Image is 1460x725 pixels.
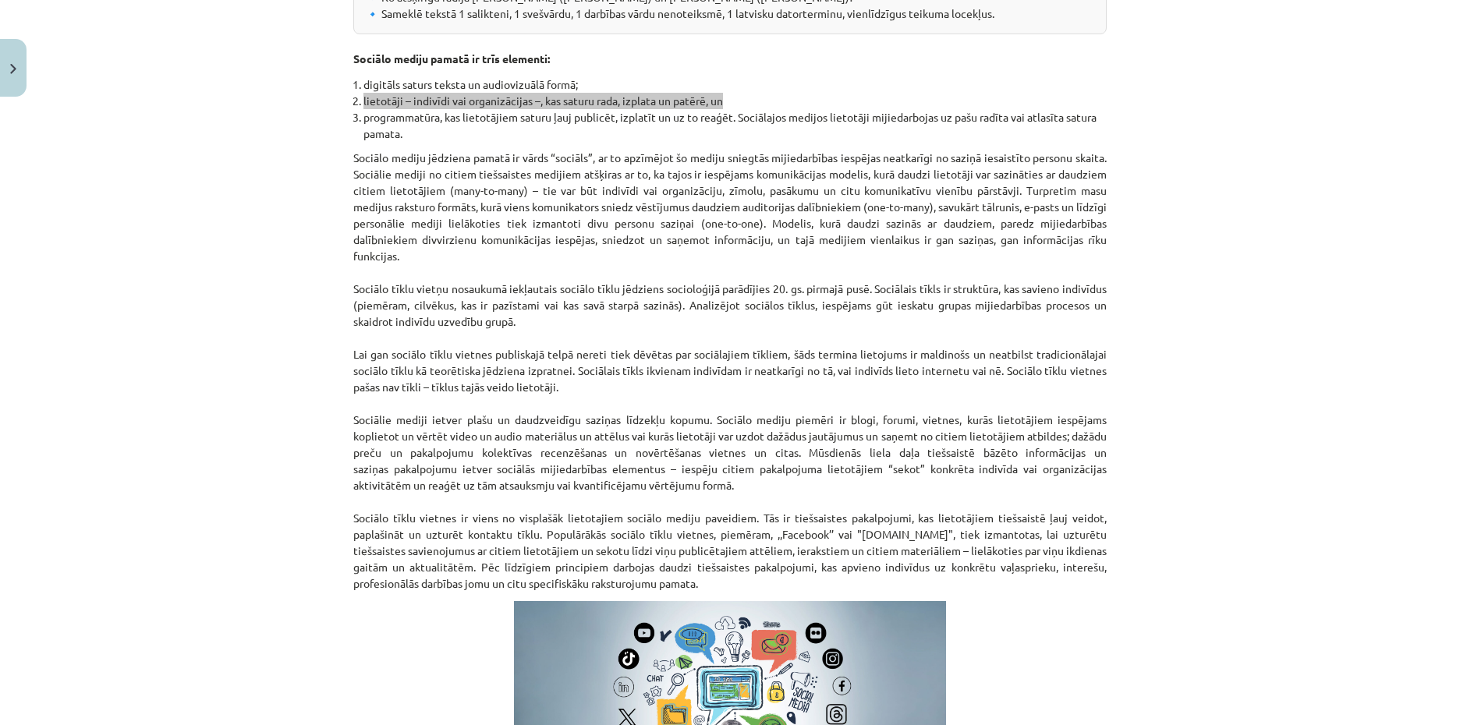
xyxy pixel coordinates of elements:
[353,150,1107,592] p: Sociālo mediju jēdziena pamatā ir vārds “sociāls”, ar to apzīmējot šo mediju sniegtās mijiedarbīb...
[10,64,16,74] img: icon-close-lesson-0947bae3869378f0d4975bcd49f059093ad1ed9edebbc8119c70593378902aed.svg
[363,109,1107,142] li: programmatūra, kas lietotājiem saturu ļauj publicēt, izplatīt un uz to reaģēt. Sociālajos medijos...
[363,93,1107,109] li: lietotāji – indivīdi vai organizācijas –, kas saturu rada, izplata un patērē, un
[363,76,1107,93] li: digitāls saturs teksta un audiovizuālā formā;
[353,51,550,65] strong: Sociālo mediju pamatā ir trīs elementi:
